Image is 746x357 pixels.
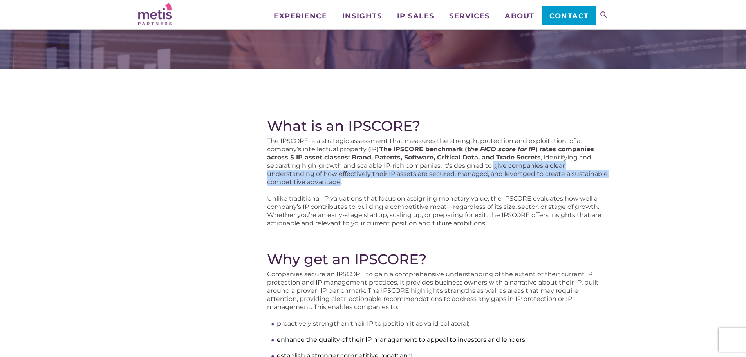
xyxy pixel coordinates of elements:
span: Services [449,13,490,20]
span: Contact [549,13,589,20]
em: the FICO score for IP [467,145,535,153]
li: proactively strengthen their IP to position it as valid collateral; [277,319,608,328]
h2: What is an IPSCORE? [267,118,608,134]
span: About [505,13,535,20]
img: Metis Partners [138,3,172,25]
p: The IPSCORE is a strategic assessment that measures the strength, protection and exploitation of ... [267,137,608,186]
span: enhance the quality of their IP management to appeal to investors and lenders; [277,336,526,343]
span: Experience [274,13,327,20]
p: Companies secure an IPSCORE to gain a comprehensive understanding of the extent of their current ... [267,270,608,311]
span: IP Sales [397,13,434,20]
h2: Why get an IPSCORE? [267,251,608,267]
span: Insights [342,13,382,20]
strong: The IPSCORE benchmark ( ) rates companies across 5 IP asset classes: Brand, Patents, Software, Cr... [267,145,594,161]
a: Contact [542,6,596,25]
p: Unlike traditional IP valuations that focus on assigning monetary value, the IPSCORE evaluates ho... [267,194,608,227]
